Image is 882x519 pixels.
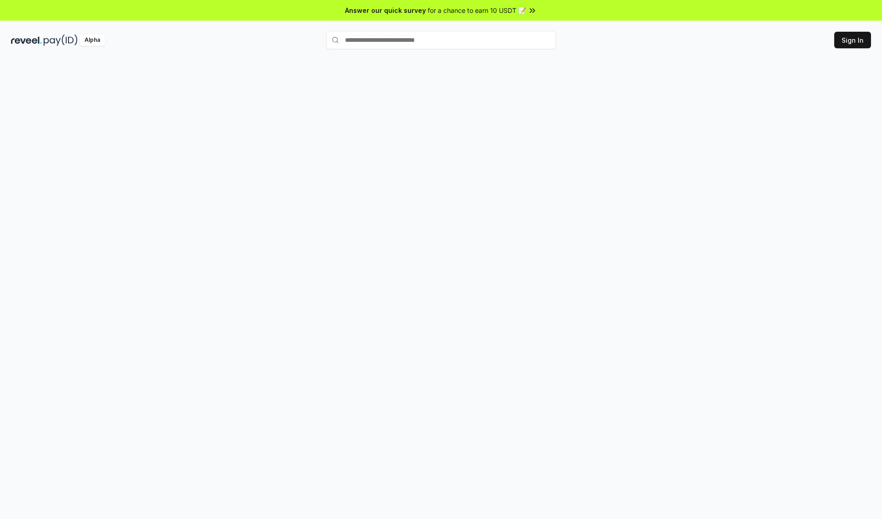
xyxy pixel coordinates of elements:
img: pay_id [44,34,78,46]
span: for a chance to earn 10 USDT 📝 [428,6,526,15]
button: Sign In [834,32,871,48]
img: reveel_dark [11,34,42,46]
span: Answer our quick survey [345,6,426,15]
div: Alpha [79,34,105,46]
